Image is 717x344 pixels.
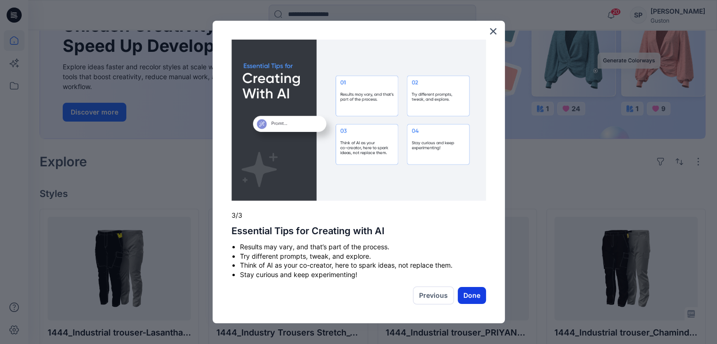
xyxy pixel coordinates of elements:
p: 3/3 [231,211,486,220]
button: Previous [413,287,454,304]
li: Results may vary, and that’s part of the process. [240,242,486,252]
h2: Essential Tips for Creating with AI [231,225,486,237]
button: Close [489,24,498,39]
li: Stay curious and keep experimenting! [240,270,486,279]
button: Done [458,287,486,304]
li: Think of AI as your co-creator, here to spark ideas, not replace them. [240,261,486,270]
li: Try different prompts, tweak, and explore. [240,252,486,261]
